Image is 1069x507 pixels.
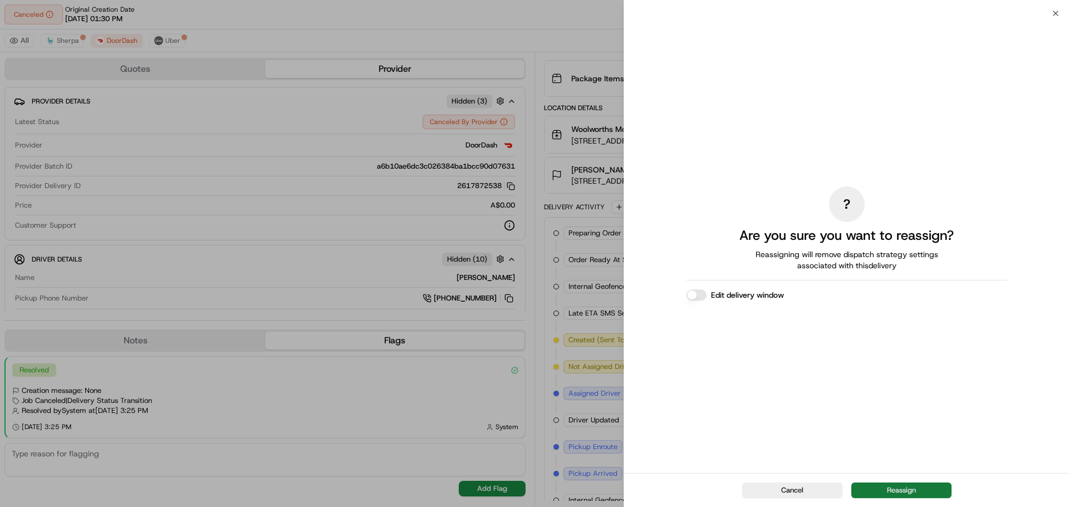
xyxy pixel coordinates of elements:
[829,186,865,222] div: ?
[711,289,784,301] label: Edit delivery window
[851,483,952,498] button: Reassign
[739,227,954,244] h2: Are you sure you want to reassign?
[742,483,842,498] button: Cancel
[740,249,954,271] span: Reassigning will remove dispatch strategy settings associated with this delivery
